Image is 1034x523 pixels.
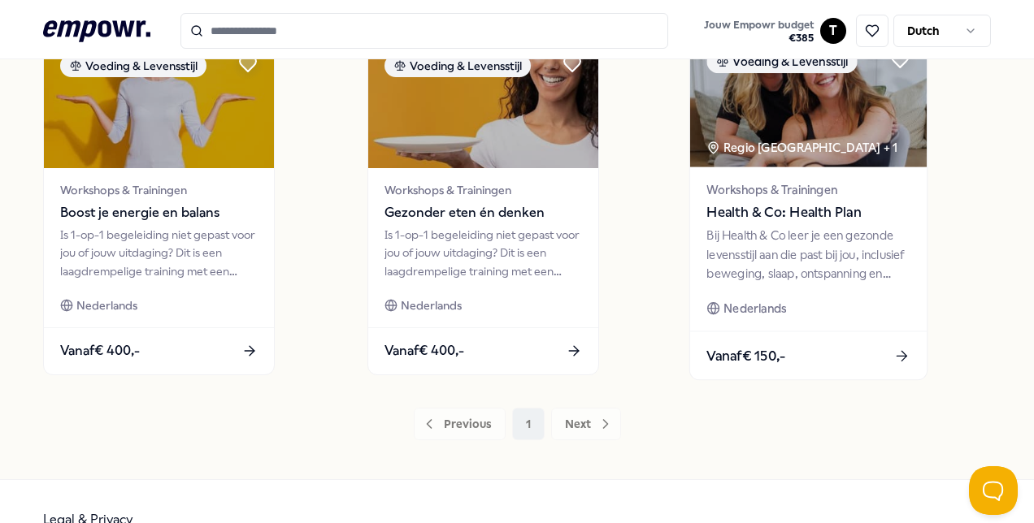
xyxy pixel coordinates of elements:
a: Jouw Empowr budget€385 [697,14,820,48]
div: Voeding & Levensstijl [384,54,531,77]
span: Gezonder eten én denken [384,202,582,223]
div: Is 1-op-1 begeleiding niet gepast voor jou of jouw uitdaging? Dit is een laagdrempelige training ... [384,226,582,280]
iframe: Help Scout Beacon - Open [969,466,1018,515]
span: Workshops & Trainingen [706,180,910,199]
span: Nederlands [76,296,137,314]
button: T [820,18,846,44]
span: Workshops & Trainingen [60,181,258,199]
img: package image [44,38,274,168]
div: Voeding & Levensstijl [706,50,857,73]
img: package image [368,38,598,168]
input: Search for products, categories or subcategories [180,13,668,49]
span: Vanaf € 400,- [60,340,140,361]
a: package imageVoeding & LevensstijlRegio [GEOGRAPHIC_DATA] + 1Workshops & TrainingenHealth & Co: H... [689,32,928,380]
span: Vanaf € 400,- [384,340,464,361]
div: Is 1-op-1 begeleiding niet gepast voor jou of jouw uitdaging? Dit is een laagdrempelige training ... [60,226,258,280]
a: package imageVoeding & LevensstijlWorkshops & TrainingenBoost je energie en balansIs 1-op-1 begel... [43,37,275,375]
span: € 385 [704,32,814,45]
span: Jouw Empowr budget [704,19,814,32]
div: Voeding & Levensstijl [60,54,206,77]
span: Workshops & Trainingen [384,181,582,199]
div: Bij Health & Co leer je een gezonde levensstijl aan die past bij jou, inclusief beweging, slaap, ... [706,227,910,283]
span: Nederlands [401,296,462,314]
span: Health & Co: Health Plan [706,202,910,223]
span: Nederlands [723,299,786,318]
div: Regio [GEOGRAPHIC_DATA] + 1 [706,138,897,157]
a: package imageVoeding & LevensstijlWorkshops & TrainingenGezonder eten én denkenIs 1-op-1 begeleid... [367,37,599,375]
button: Jouw Empowr budget€385 [701,15,817,48]
span: Vanaf € 150,- [706,344,785,365]
span: Boost je energie en balans [60,202,258,223]
img: package image [689,33,926,167]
